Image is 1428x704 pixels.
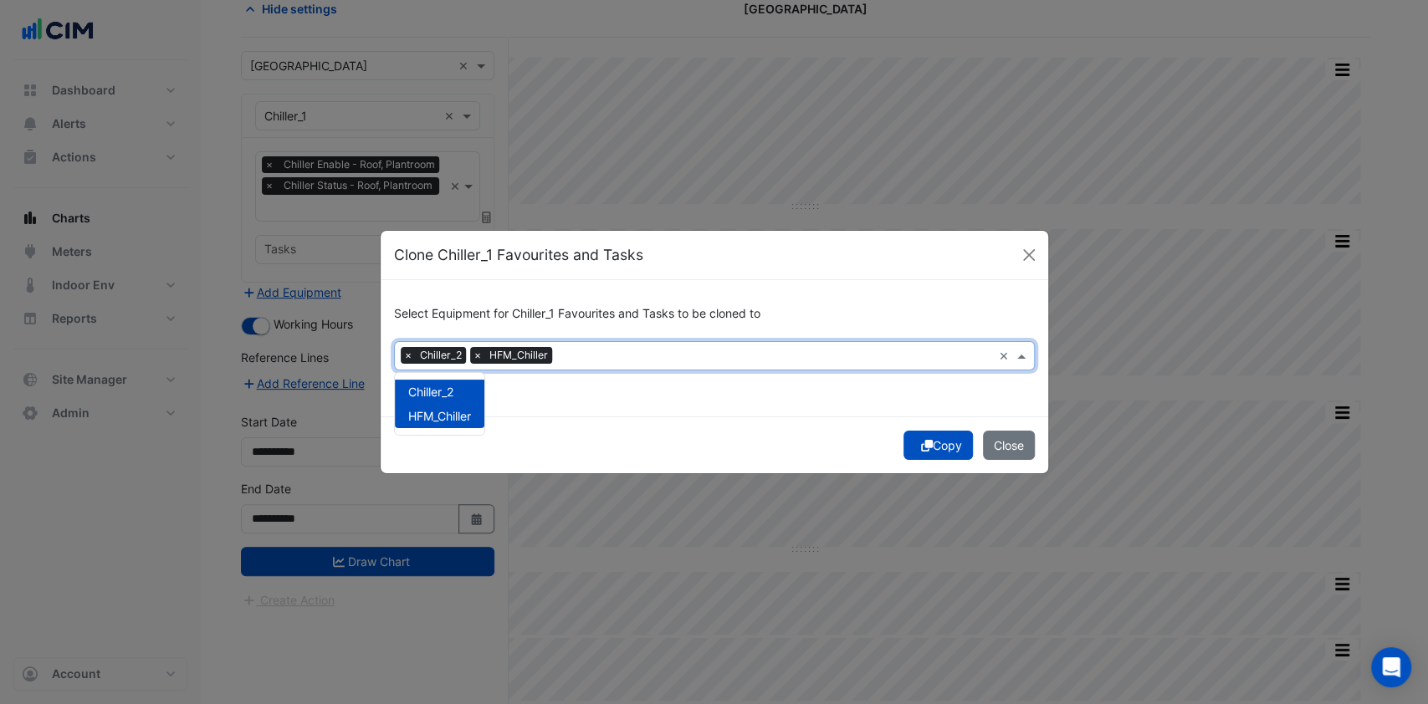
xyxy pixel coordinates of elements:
button: Close [1016,242,1042,268]
span: HFM_Chiller [485,347,552,364]
span: Chiller_2 [408,385,453,399]
span: × [470,347,485,364]
div: Open Intercom Messenger [1371,647,1411,687]
button: Close [983,431,1035,460]
button: Select All [394,370,446,390]
span: Clear [999,347,1013,365]
h6: Select Equipment for Chiller_1 Favourites and Tasks to be cloned to [394,307,1035,321]
h5: Clone Chiller_1 Favourites and Tasks [394,244,643,266]
span: × [401,347,416,364]
ng-dropdown-panel: Options list [394,372,485,436]
button: Copy [903,431,973,460]
span: HFM_Chiller [408,409,471,423]
span: Chiller_2 [416,347,466,364]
